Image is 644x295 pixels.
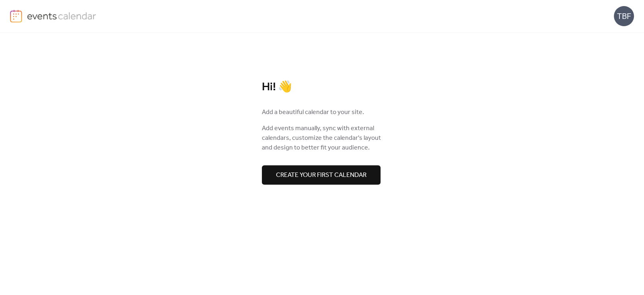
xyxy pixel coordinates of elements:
div: TBF [614,6,634,26]
img: logo-type [27,10,97,22]
div: Hi! 👋 [262,80,383,94]
span: Add events manually, sync with external calendars, customize the calendar's layout and design to ... [262,124,383,153]
span: Add a beautiful calendar to your site. [262,108,364,117]
span: Create your first calendar [276,170,366,180]
button: Create your first calendar [262,165,381,185]
img: logo [10,10,22,23]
